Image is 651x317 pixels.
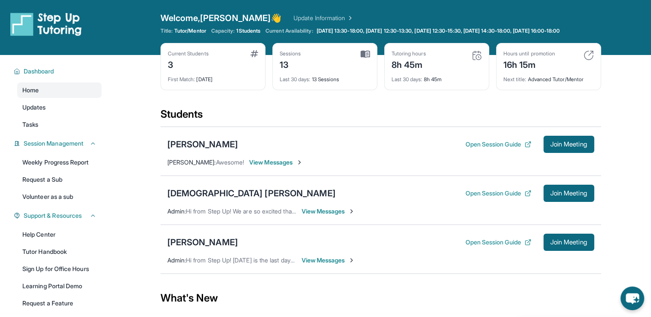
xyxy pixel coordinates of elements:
[174,27,206,34] span: Tutor/Mentor
[17,117,102,132] a: Tasks
[315,27,562,34] a: [DATE] 13:30-18:00, [DATE] 12:30-13:30, [DATE] 12:30-15:30, [DATE] 14:30-18:00, [DATE] 16:00-18:00
[465,140,531,149] button: Open Session Guide
[392,76,423,82] span: Last 30 days :
[543,136,594,153] button: Join Meeting
[167,138,238,150] div: [PERSON_NAME]
[620,287,644,310] button: chat-button
[550,240,587,245] span: Join Meeting
[348,257,355,264] img: Chevron-Right
[293,14,354,22] a: Update Information
[503,50,555,57] div: Hours until promotion
[465,189,531,198] button: Open Session Guide
[17,172,102,187] a: Request a Sub
[280,76,311,82] span: Last 30 days :
[167,236,238,248] div: [PERSON_NAME]
[17,100,102,115] a: Updates
[216,158,244,166] span: Awesome!
[17,227,102,242] a: Help Center
[543,185,594,202] button: Join Meeting
[168,50,209,57] div: Current Students
[550,142,587,147] span: Join Meeting
[249,158,303,167] span: View Messages
[302,256,355,265] span: View Messages
[167,187,336,199] div: [DEMOGRAPHIC_DATA] [PERSON_NAME]
[17,189,102,204] a: Volunteer as a sub
[503,76,527,82] span: Next title :
[522,284,608,299] p: [PERSON_NAME] L just matched with a student!
[20,211,96,220] button: Support & Resources
[24,211,82,220] span: Support & Resources
[22,86,39,94] span: Home
[345,14,354,22] img: Chevron Right
[296,159,303,166] img: Chevron-Right
[17,278,102,294] a: Learning Portal Demo
[168,76,195,82] span: First Match :
[167,256,186,264] span: Admin :
[160,27,173,34] span: Title:
[236,27,260,34] span: 1 Students
[550,191,587,196] span: Join Meeting
[168,71,258,83] div: [DATE]
[392,50,426,57] div: Tutoring hours
[280,71,370,83] div: 13 Sessions
[160,12,282,24] span: Welcome, [PERSON_NAME] 👋
[167,158,216,166] span: [PERSON_NAME] :
[24,67,54,76] span: Dashboard
[22,103,46,112] span: Updates
[160,279,601,317] div: What's New
[472,50,482,61] img: card
[160,107,601,126] div: Students
[543,234,594,251] button: Join Meeting
[10,12,82,36] img: logo
[17,296,102,311] a: Request a Feature
[583,50,594,61] img: card
[168,57,209,71] div: 3
[280,57,301,71] div: 13
[392,71,482,83] div: 8h 45m
[22,120,38,129] span: Tasks
[20,139,96,148] button: Session Management
[250,50,258,57] img: card
[211,27,235,34] span: Capacity:
[503,71,594,83] div: Advanced Tutor/Mentor
[280,50,301,57] div: Sessions
[20,67,96,76] button: Dashboard
[24,139,83,148] span: Session Management
[167,207,186,215] span: Admin :
[17,155,102,170] a: Weekly Progress Report
[302,207,355,216] span: View Messages
[17,261,102,277] a: Sign Up for Office Hours
[265,27,313,34] span: Current Availability:
[465,238,531,247] button: Open Session Guide
[17,82,102,98] a: Home
[361,50,370,58] img: card
[348,208,355,215] img: Chevron-Right
[317,27,560,34] span: [DATE] 13:30-18:00, [DATE] 12:30-13:30, [DATE] 12:30-15:30, [DATE] 14:30-18:00, [DATE] 16:00-18:00
[392,57,426,71] div: 8h 45m
[503,57,555,71] div: 16h 15m
[17,244,102,259] a: Tutor Handbook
